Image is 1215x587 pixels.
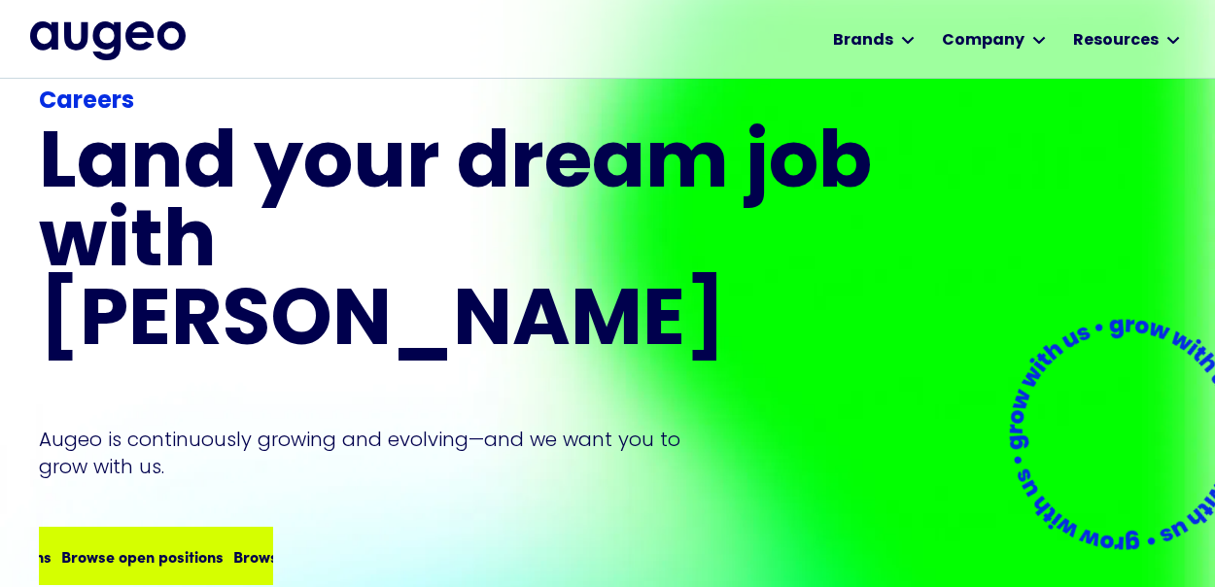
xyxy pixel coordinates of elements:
a: Browse open positionsBrowse open positionsBrowse open positions [39,527,273,585]
div: Browse open positions [230,544,393,568]
div: Resources [1073,29,1159,52]
div: Browse open positions [58,544,221,568]
strong: Careers [39,90,134,114]
div: Brands [833,29,893,52]
a: home [30,21,186,60]
p: Augeo is continuously growing and evolving—and we want you to grow with us. [39,426,708,480]
div: Company [942,29,1024,52]
h1: Land your dream job﻿ with [PERSON_NAME] [39,127,879,363]
img: Augeo's full logo in midnight blue. [30,21,186,60]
